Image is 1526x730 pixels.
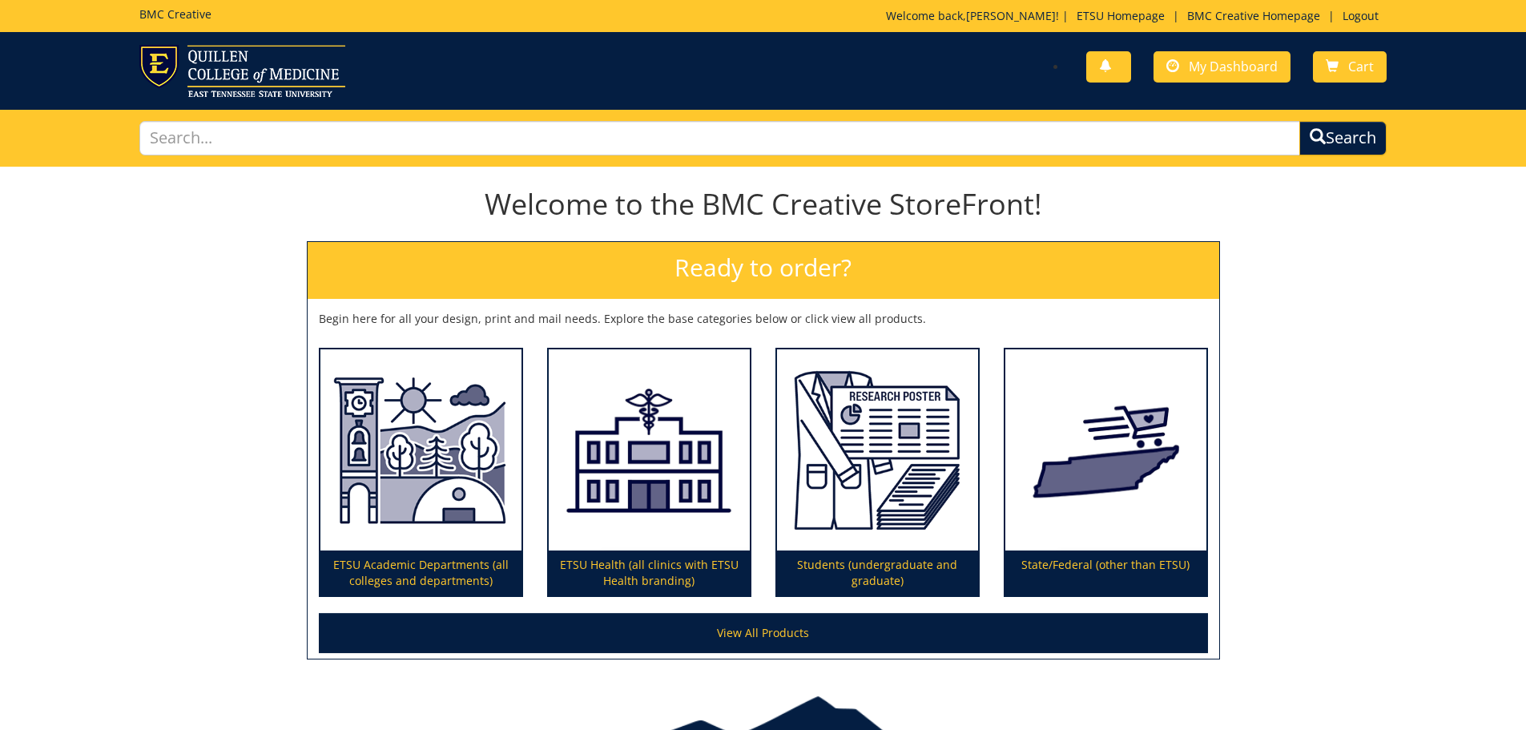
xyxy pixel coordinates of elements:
a: Logout [1335,8,1387,23]
p: State/Federal (other than ETSU) [1005,551,1206,595]
p: Welcome back, ! | | | [886,8,1387,24]
span: Cart [1348,58,1374,75]
a: Students (undergraduate and graduate) [777,349,978,596]
img: ETSU logo [139,45,345,97]
h2: Ready to order? [308,242,1219,299]
h5: BMC Creative [139,8,211,20]
a: Cart [1313,51,1387,83]
p: ETSU Health (all clinics with ETSU Health branding) [549,551,750,595]
button: Search [1299,121,1387,155]
a: State/Federal (other than ETSU) [1005,349,1206,596]
img: ETSU Health (all clinics with ETSU Health branding) [549,349,750,551]
a: [PERSON_NAME] [966,8,1056,23]
p: Begin here for all your design, print and mail needs. Explore the base categories below or click ... [319,311,1208,327]
img: Students (undergraduate and graduate) [777,349,978,551]
p: ETSU Academic Departments (all colleges and departments) [320,551,521,595]
a: BMC Creative Homepage [1179,8,1328,23]
img: ETSU Academic Departments (all colleges and departments) [320,349,521,551]
a: ETSU Academic Departments (all colleges and departments) [320,349,521,596]
p: Students (undergraduate and graduate) [777,551,978,595]
a: My Dashboard [1154,51,1290,83]
h1: Welcome to the BMC Creative StoreFront! [307,188,1220,220]
img: State/Federal (other than ETSU) [1005,349,1206,551]
a: View All Products [319,613,1208,653]
input: Search... [139,121,1301,155]
span: My Dashboard [1189,58,1278,75]
a: ETSU Health (all clinics with ETSU Health branding) [549,349,750,596]
a: ETSU Homepage [1069,8,1173,23]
